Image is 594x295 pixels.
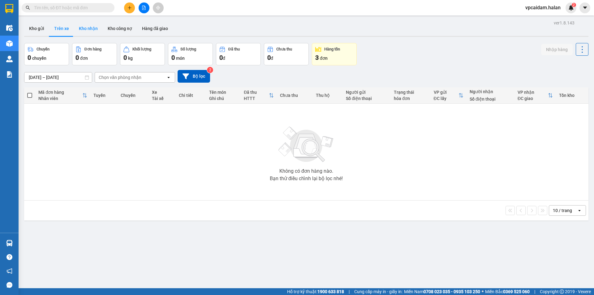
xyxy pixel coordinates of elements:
[431,87,467,104] th: Toggle SortBy
[275,123,337,166] img: svg+xml;base64,PHN2ZyBjbGFzcz0ibGlzdC1wbHVnX19zdmciIHhtbG5zPSJodHRwOi8vd3d3LnczLm9yZy8yMDAwL3N2Zy...
[209,90,238,95] div: Tên món
[168,43,213,65] button: Số lượng0món
[6,71,13,78] img: solution-icon
[153,2,164,13] button: aim
[179,93,203,98] div: Chi tiết
[514,87,556,104] th: Toggle SortBy
[219,54,223,61] span: 0
[80,56,88,61] span: đơn
[503,289,530,294] strong: 0369 525 060
[26,6,30,10] span: search
[482,290,484,293] span: ⚪️
[24,21,49,36] button: Kho gửi
[75,54,79,61] span: 0
[559,93,585,98] div: Tồn kho
[572,3,576,7] sup: 2
[216,43,261,65] button: Đã thu0đ
[171,54,175,61] span: 0
[32,56,46,61] span: chuyến
[470,89,511,94] div: Người nhận
[49,21,74,36] button: Trên xe
[579,2,590,13] button: caret-down
[124,2,135,13] button: plus
[320,56,328,61] span: đơn
[568,5,574,11] img: icon-new-feature
[264,43,309,65] button: Chưa thu0đ
[37,47,49,51] div: Chuyến
[316,93,340,98] div: Thu hộ
[156,6,160,10] span: aim
[84,47,101,51] div: Đơn hàng
[6,40,13,47] img: warehouse-icon
[223,56,225,61] span: đ
[103,21,137,36] button: Kho công nợ
[404,288,480,295] span: Miền Nam
[35,87,90,104] th: Toggle SortBy
[541,44,573,55] button: Nhập hàng
[137,21,173,36] button: Hàng đã giao
[279,169,333,174] div: Không có đơn hàng nào.
[573,3,575,7] span: 2
[317,289,344,294] strong: 1900 633 818
[520,4,566,11] span: vpcaidam.halan
[518,90,548,95] div: VP nhận
[287,288,344,295] span: Hỗ trợ kỹ thuật:
[485,288,530,295] span: Miền Bắc
[324,47,340,51] div: Hàng tồn
[120,43,165,65] button: Khối lượng0kg
[121,93,146,98] div: Chuyến
[123,54,127,61] span: 0
[6,282,12,288] span: message
[553,207,572,214] div: 10 / trang
[6,25,13,31] img: warehouse-icon
[24,43,69,65] button: Chuyến0chuyến
[394,90,427,95] div: Trạng thái
[207,67,213,73] sup: 2
[142,6,146,10] span: file-add
[28,54,31,61] span: 0
[394,96,427,101] div: hóa đơn
[166,75,171,80] svg: open
[34,4,107,11] input: Tìm tên, số ĐT hoặc mã đơn
[582,5,588,11] span: caret-down
[354,288,402,295] span: Cung cấp máy in - giấy in:
[209,96,238,101] div: Ghi chú
[6,268,12,274] span: notification
[6,254,12,260] span: question-circle
[280,93,310,98] div: Chưa thu
[518,96,548,101] div: ĐC giao
[470,97,511,102] div: Số điện thoại
[180,47,196,51] div: Số lượng
[74,21,103,36] button: Kho nhận
[270,176,343,181] div: Bạn thử điều chỉnh lại bộ lọc nhé!
[241,87,277,104] th: Toggle SortBy
[267,54,271,61] span: 0
[315,54,319,61] span: 3
[38,90,82,95] div: Mã đơn hàng
[349,288,350,295] span: |
[132,47,151,51] div: Khối lượng
[346,90,388,95] div: Người gửi
[128,56,133,61] span: kg
[5,4,13,13] img: logo-vxr
[434,96,458,101] div: ĐC lấy
[276,47,292,51] div: Chưa thu
[24,72,92,82] input: Select a date range.
[6,56,13,62] img: warehouse-icon
[312,43,357,65] button: Hàng tồn3đơn
[271,56,273,61] span: đ
[72,43,117,65] button: Đơn hàng0đơn
[99,74,141,80] div: Chọn văn phòng nhận
[6,240,13,246] img: warehouse-icon
[152,90,173,95] div: Xe
[38,96,82,101] div: Nhân viên
[244,90,269,95] div: Đã thu
[424,289,480,294] strong: 0708 023 035 - 0935 103 250
[176,56,185,61] span: món
[228,47,240,51] div: Đã thu
[127,6,132,10] span: plus
[346,96,388,101] div: Số điện thoại
[577,208,582,213] svg: open
[152,96,173,101] div: Tài xế
[560,289,564,294] span: copyright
